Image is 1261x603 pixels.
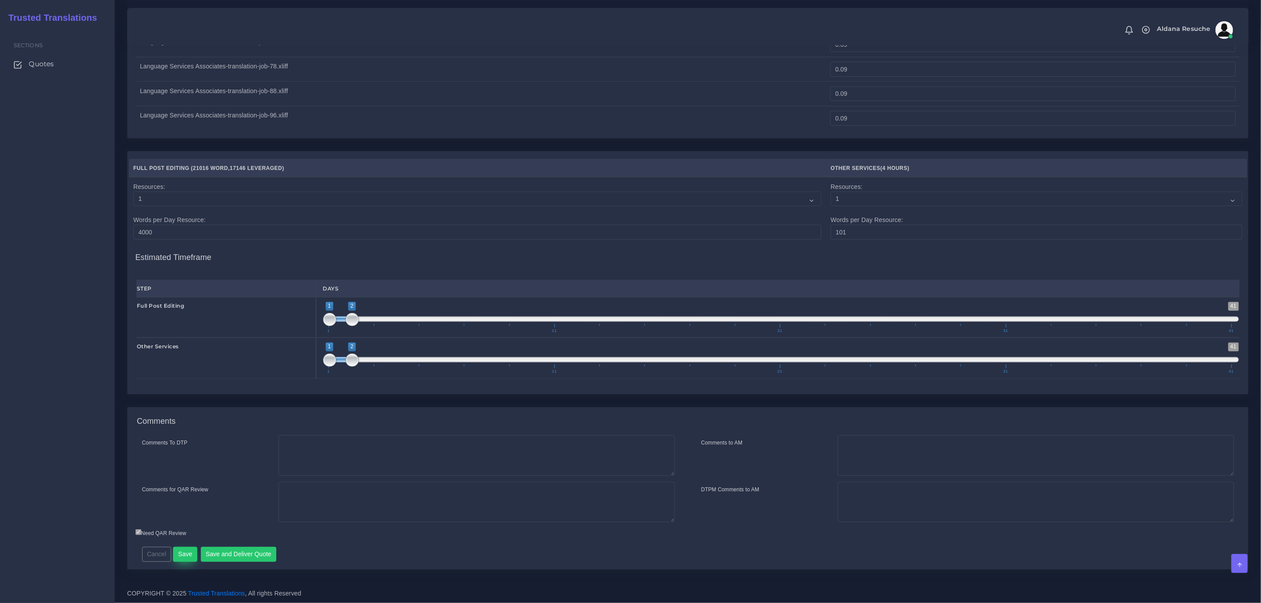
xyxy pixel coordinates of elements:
[129,177,826,244] td: Resources: Words per Day Resource:
[1228,329,1235,333] span: 41
[326,302,333,310] span: 1
[7,55,108,73] a: Quotes
[230,165,282,171] span: 17146 Leveraged
[1228,343,1239,351] span: 41
[881,165,910,171] span: (4 Hours)
[136,82,826,106] td: Language Services Associates-translation-job-88.xliff
[1228,302,1239,310] span: 41
[776,369,784,373] span: 21
[137,302,184,309] strong: Full Post Editing
[188,590,245,597] a: Trusted Translations
[1153,21,1236,39] a: Aldana Resucheavatar
[323,285,339,292] strong: Days
[1216,21,1233,39] img: avatar
[142,550,172,558] a: Cancel
[142,547,172,562] button: Cancel
[701,486,760,494] label: DTPM Comments to AM
[826,177,1247,244] td: Resources: Words per Day Resource:
[193,165,228,171] span: 21016 Word
[551,329,558,333] span: 11
[776,329,784,333] span: 21
[348,302,356,310] span: 2
[1228,369,1235,373] span: 41
[2,12,97,23] h2: Trusted Translations
[2,11,97,25] a: Trusted Translations
[137,417,176,426] h4: Comments
[136,529,187,537] label: Need QAR Review
[14,42,43,49] span: Sections
[142,439,188,447] label: Comments To DTP
[1002,369,1009,373] span: 31
[173,547,197,562] button: Save
[348,343,356,351] span: 2
[136,244,1241,263] h4: Estimated Timeframe
[137,285,152,292] strong: Step
[1157,26,1211,32] span: Aldana Resuche
[142,486,208,494] label: Comments for QAR Review
[326,329,331,333] span: 1
[826,159,1247,177] th: Other Services
[1002,329,1009,333] span: 31
[136,106,826,130] td: Language Services Associates-translation-job-96.xliff
[326,343,333,351] span: 1
[129,159,826,177] th: Full Post Editing ( , )
[136,529,141,535] input: Need QAR Review
[29,59,54,69] span: Quotes
[136,57,826,82] td: Language Services Associates-translation-job-78.xliff
[701,439,743,447] label: Comments to AM
[245,589,301,598] span: , All rights Reserved
[551,369,558,373] span: 11
[201,547,277,562] button: Save and Deliver Quote
[326,369,331,373] span: 1
[127,589,301,598] span: COPYRIGHT © 2025
[137,343,179,350] strong: Other Services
